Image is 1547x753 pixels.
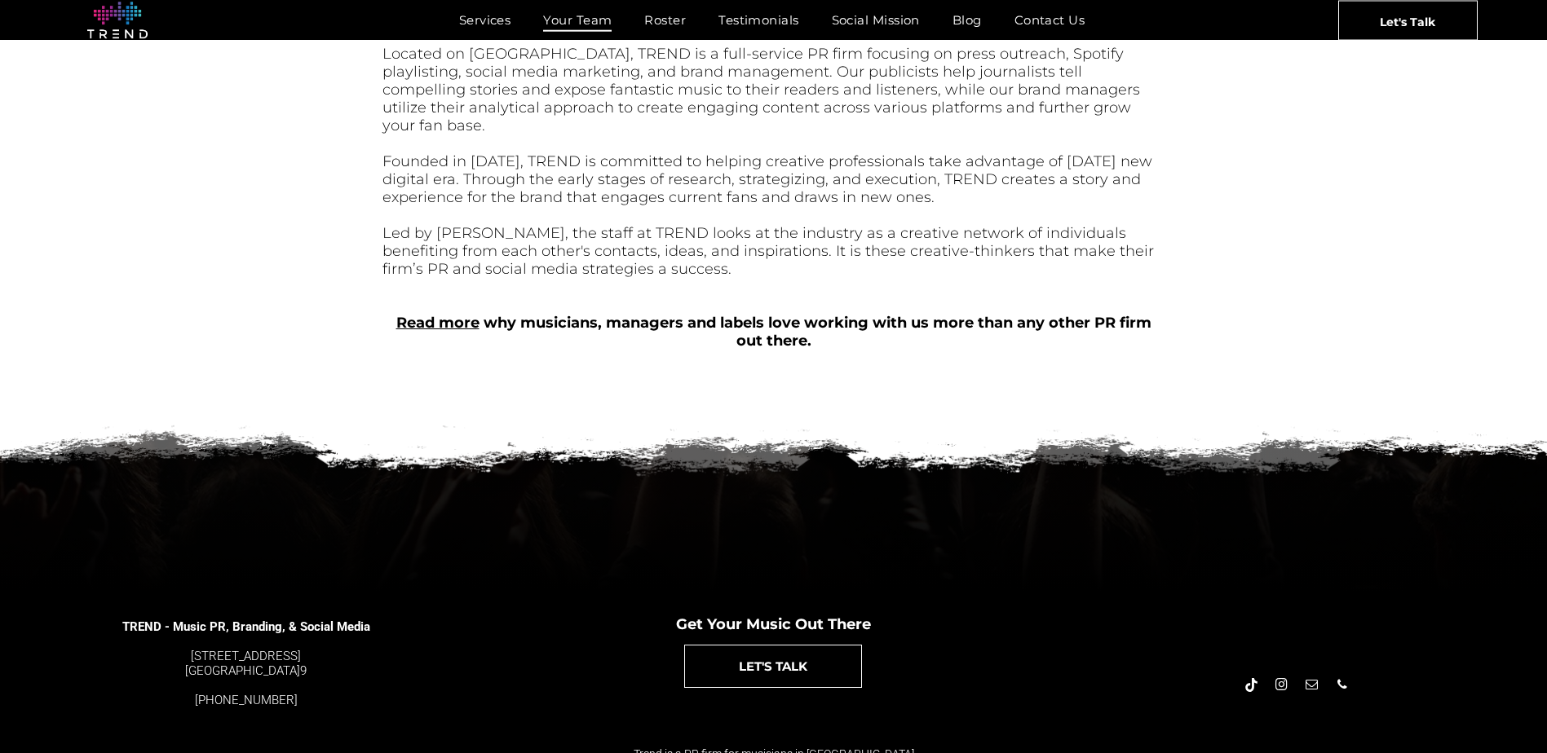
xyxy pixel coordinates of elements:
span: TREND - Music PR, Branding, & Social Media [122,619,370,634]
font: [STREET_ADDRESS] [GEOGRAPHIC_DATA] [185,649,301,678]
a: Testimonials [702,8,815,32]
span: Founded in [DATE], TREND is committed to helping creative professionals take advantage of [DATE] ... [382,152,1152,206]
font: Located on [GEOGRAPHIC_DATA], TREND is a full-service PR firm focusing on press outreach, Spotify... [382,45,1140,134]
a: Contact Us [998,8,1102,32]
a: LET'S TALK [684,645,862,688]
b: why musicians, managers and labels love working with us more than any other PR firm out there. [484,314,1151,350]
a: Your Team [527,8,628,32]
a: Read more [396,314,480,332]
iframe: Chat Widget [1253,564,1547,753]
a: Tiktok [1243,676,1261,698]
a: Services [443,8,528,32]
a: Roster [628,8,702,32]
font: Led by [PERSON_NAME], the staff at TREND looks at the industry as a creative network of individua... [382,224,1154,278]
a: [PHONE_NUMBER] [195,693,298,707]
span: Let's Talk [1380,1,1435,42]
span: Get Your Music Out There [676,615,871,633]
a: Social Mission [815,8,936,32]
a: Blog [936,8,998,32]
img: logo [87,2,148,39]
a: [STREET_ADDRESS][GEOGRAPHIC_DATA] [185,649,301,678]
span: LET'S TALK [739,645,807,687]
div: 9 [122,649,371,678]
